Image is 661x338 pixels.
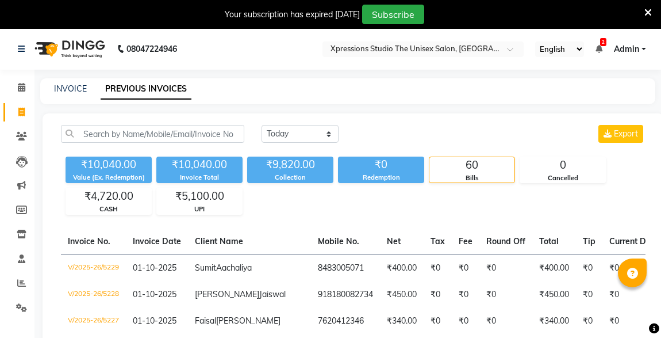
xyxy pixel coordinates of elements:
[157,188,242,204] div: ₹5,100.00
[133,316,176,326] span: 01-10-2025
[424,255,452,282] td: ₹0
[452,308,479,335] td: ₹0
[595,44,602,54] a: 2
[61,282,126,308] td: V/2025-26/5228
[61,255,126,282] td: V/2025-26/5229
[338,157,424,173] div: ₹0
[583,236,595,246] span: Tip
[311,255,380,282] td: 8483005071
[486,236,525,246] span: Round Off
[459,236,472,246] span: Fee
[429,173,514,183] div: Bills
[598,125,643,143] button: Export
[520,173,605,183] div: Cancelled
[380,255,424,282] td: ₹400.00
[126,33,177,65] b: 08047224946
[576,308,602,335] td: ₹0
[66,157,152,173] div: ₹10,040.00
[424,308,452,335] td: ₹0
[29,33,108,65] img: logo
[532,255,576,282] td: ₹400.00
[429,157,514,173] div: 60
[520,157,605,173] div: 0
[216,316,280,326] span: [PERSON_NAME]
[133,236,181,246] span: Invoice Date
[613,292,650,326] iframe: chat widget
[576,255,602,282] td: ₹0
[380,308,424,335] td: ₹340.00
[539,236,559,246] span: Total
[247,173,333,183] div: Collection
[479,282,532,308] td: ₹0
[225,9,360,21] div: Your subscription has expired [DATE]
[532,308,576,335] td: ₹340.00
[479,255,532,282] td: ₹0
[387,236,401,246] span: Net
[452,282,479,308] td: ₹0
[156,173,243,183] div: Invoice Total
[609,236,655,246] span: Current Due
[380,282,424,308] td: ₹450.00
[311,308,380,335] td: 7620412346
[311,282,380,308] td: 918180082734
[431,236,445,246] span: Tax
[66,173,152,183] div: Value (Ex. Redemption)
[54,83,87,94] a: INVOICE
[532,282,576,308] td: ₹450.00
[479,308,532,335] td: ₹0
[452,255,479,282] td: ₹0
[216,263,252,273] span: Aachaliya
[247,157,333,173] div: ₹9,820.00
[614,43,639,55] span: Admin
[61,308,126,335] td: V/2025-26/5227
[66,188,151,204] div: ₹4,720.00
[424,282,452,308] td: ₹0
[338,173,424,183] div: Redemption
[195,289,259,299] span: [PERSON_NAME]
[61,125,244,143] input: Search by Name/Mobile/Email/Invoice No
[156,157,243,173] div: ₹10,040.00
[614,128,638,139] span: Export
[195,316,216,326] span: Faisal
[68,236,110,246] span: Invoice No.
[318,236,359,246] span: Mobile No.
[259,289,286,299] span: Jaiswal
[195,236,243,246] span: Client Name
[66,204,151,214] div: CASH
[157,204,242,214] div: UPI
[101,79,191,100] a: PREVIOUS INVOICES
[195,263,216,273] span: Sumit
[133,289,176,299] span: 01-10-2025
[133,263,176,273] span: 01-10-2025
[576,282,602,308] td: ₹0
[600,38,606,46] span: 2
[362,5,424,24] button: Subscribe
